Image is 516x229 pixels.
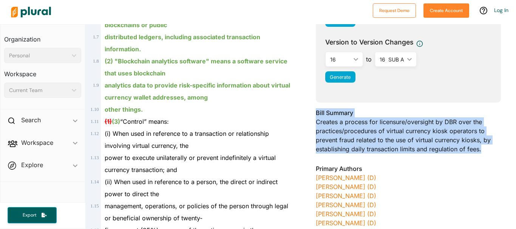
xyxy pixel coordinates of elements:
[112,118,120,125] ins: (3)
[105,81,290,101] ins: analytics data to provide risk-specific information about virtual currency wallet addresses, among
[4,63,81,80] h3: Workspace
[363,55,375,64] span: to
[316,210,376,218] a: [PERSON_NAME] (D)
[316,183,376,191] a: [PERSON_NAME] (D)
[93,83,99,88] span: 1 . 9
[316,201,376,209] a: [PERSON_NAME] (D)
[316,164,501,173] h3: Primary Authors
[9,86,69,94] div: Current Team
[8,207,57,223] button: Export
[316,108,501,117] h3: Bill Summary
[17,212,42,218] span: Export
[90,107,99,112] span: 1 . 10
[105,57,287,77] ins: (2) "Blockchain analytics software" means a software service that uses blockchain
[325,37,413,47] span: Version to Version Changes
[105,202,288,222] span: management, operations, or policies of the person through legal or beneficial ownership of twenty-
[105,33,260,53] ins: distributed ledgers, including associated transaction information.
[423,3,469,18] button: Create Account
[316,174,376,181] a: [PERSON_NAME] (D)
[316,108,501,158] div: Creates a process for licensure/oversight by DBR over the practices/procedures of virtual currenc...
[494,7,508,14] a: Log In
[105,118,112,125] del: (1)
[105,106,143,113] ins: other things.
[325,71,355,83] button: Generate
[90,179,99,184] span: 1 . 14
[91,119,99,124] span: 1 . 11
[380,55,404,63] div: 16 SUB A
[93,34,99,40] span: 1 . 7
[330,55,351,63] div: 16
[4,28,81,45] h3: Organization
[105,118,169,125] span: “Control” means:
[316,219,376,227] a: [PERSON_NAME] (D)
[90,131,99,136] span: 1 . 12
[21,116,41,124] h2: Search
[9,52,69,60] div: Personal
[373,6,416,14] a: Request Demo
[93,58,99,64] span: 1 . 8
[330,74,351,80] span: Generate
[90,155,99,160] span: 1 . 13
[316,192,376,200] a: [PERSON_NAME] (D)
[105,130,269,149] span: (i) When used in reference to a transaction or relationship involving virtual currency, the
[105,178,278,198] span: (ii) When used in reference to a person, the direct or indirect power to direct the
[373,3,416,18] button: Request Demo
[90,203,99,209] span: 1 . 15
[423,6,469,14] a: Create Account
[105,154,276,174] span: power to execute unilaterally or prevent indefinitely a virtual currency transaction; and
